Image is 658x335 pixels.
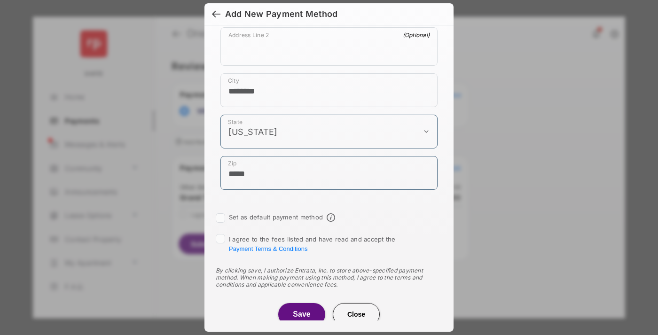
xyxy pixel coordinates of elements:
[229,213,323,221] label: Set as default payment method
[229,245,307,252] button: I agree to the fees listed and have read and accept the
[327,213,335,222] span: Default payment method info
[229,235,396,252] span: I agree to the fees listed and have read and accept the
[220,27,438,66] div: payment_method_screening[postal_addresses][addressLine2]
[220,73,438,107] div: payment_method_screening[postal_addresses][locality]
[220,115,438,148] div: payment_method_screening[postal_addresses][administrativeArea]
[216,267,442,288] div: By clicking save, I authorize Entrata, Inc. to store above-specified payment method. When making ...
[225,9,337,19] div: Add New Payment Method
[278,303,325,326] button: Save
[220,156,438,190] div: payment_method_screening[postal_addresses][postalCode]
[333,303,380,326] button: Close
